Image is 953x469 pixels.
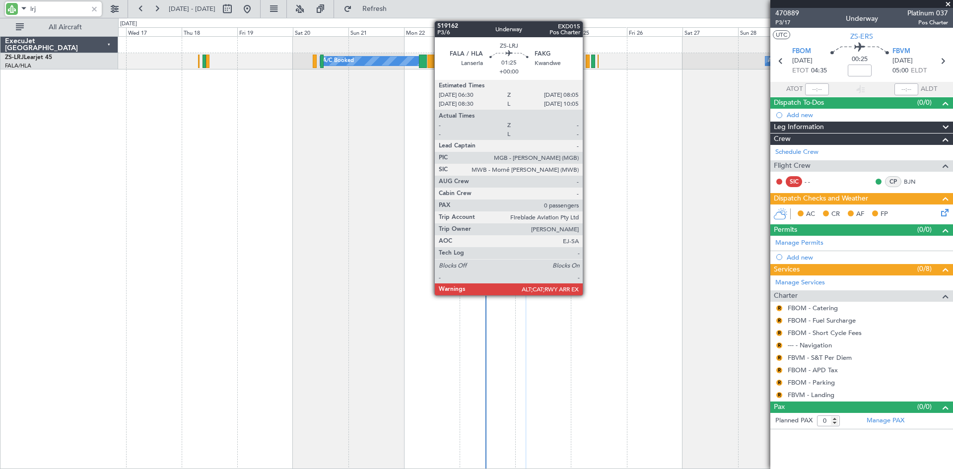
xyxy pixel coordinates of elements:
div: Underway [846,13,878,24]
span: 00:25 [852,55,868,65]
a: FBOM - Fuel Surcharge [788,316,856,325]
span: 05:00 [892,66,908,76]
div: A/C Booked [323,54,354,68]
div: - - [805,177,827,186]
input: A/C (Reg. or Type) [30,1,87,16]
a: Manage Permits [775,238,823,248]
div: Add new [787,111,948,119]
span: AC [806,209,815,219]
span: (0/0) [917,97,932,108]
div: Wed 17 [126,27,182,36]
button: R [776,355,782,361]
button: UTC [773,30,790,39]
button: R [776,392,782,398]
button: Refresh [339,1,399,17]
button: R [776,330,782,336]
span: FP [881,209,888,219]
div: Thu 18 [182,27,237,36]
button: R [776,342,782,348]
span: ZS-ERS [850,31,873,42]
span: ALDT [921,84,937,94]
div: A/C Booked [768,54,799,68]
button: All Aircraft [11,19,108,35]
div: CP [885,176,901,187]
span: ETOT [792,66,809,76]
a: FBVM - Landing [788,391,834,399]
span: (0/8) [917,264,932,274]
span: Crew [774,134,791,145]
div: Mon 22 [404,27,460,36]
a: FALA/HLA [5,62,31,69]
span: Dispatch Checks and Weather [774,193,868,204]
a: FBOM - APD Tax [788,366,838,374]
span: ZS-LRJ [5,55,24,61]
span: Leg Information [774,122,824,133]
a: Manage PAX [867,416,904,426]
span: Services [774,264,800,275]
div: Sat 27 [682,27,738,36]
span: Flight Crew [774,160,811,172]
a: ZS-LRJLearjet 45 [5,55,52,61]
span: ATOT [786,84,803,94]
span: AF [856,209,864,219]
span: Permits [774,224,797,236]
span: [DATE] - [DATE] [169,4,215,13]
span: (0/0) [917,224,932,235]
span: All Aircraft [26,24,105,31]
span: Dispatch To-Dos [774,97,824,109]
span: CR [831,209,840,219]
button: R [776,305,782,311]
a: Manage Services [775,278,825,288]
span: (0/0) [917,402,932,412]
div: Sat 20 [293,27,348,36]
div: Fri 26 [627,27,682,36]
div: Fri 19 [237,27,293,36]
button: R [776,318,782,324]
span: [DATE] [892,56,913,66]
div: SIC [786,176,802,187]
div: Add new [787,253,948,262]
a: Schedule Crew [775,147,818,157]
div: [DATE] [120,20,137,28]
input: --:-- [805,83,829,95]
label: Planned PAX [775,416,813,426]
span: Charter [774,290,798,302]
button: R [776,380,782,386]
span: Platinum 037 [907,8,948,18]
span: 04:35 [811,66,827,76]
a: --- - Navigation [788,341,832,349]
a: FBVM - S&T Per Diem [788,353,852,362]
span: ELDT [911,66,927,76]
a: FBOM - Short Cycle Fees [788,329,862,337]
div: Wed 24 [515,27,571,36]
a: FBOM - Parking [788,378,835,387]
span: Pax [774,402,785,413]
button: R [776,367,782,373]
div: Sun 21 [348,27,404,36]
span: [DATE] [792,56,813,66]
span: FBVM [892,47,910,57]
span: P3/17 [775,18,799,27]
span: Pos Charter [907,18,948,27]
div: Thu 25 [571,27,626,36]
div: Sun 28 [738,27,794,36]
a: FBOM - Catering [788,304,838,312]
a: BJN [904,177,926,186]
span: FBOM [792,47,811,57]
span: Refresh [354,5,396,12]
span: 470889 [775,8,799,18]
div: Tue 23 [460,27,515,36]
